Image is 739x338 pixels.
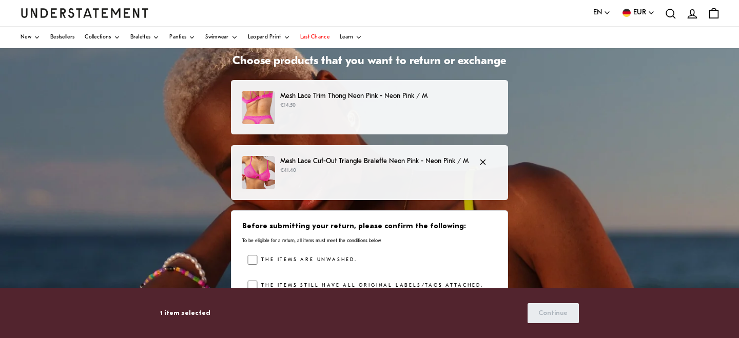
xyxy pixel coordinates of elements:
h3: Before submitting your return, please confirm the following: [242,222,497,232]
p: Mesh Lace Trim Thong Neon Pink - Neon Pink / M [280,91,497,102]
label: The items are unwashed. [258,255,357,265]
span: Learn [340,35,354,40]
p: To be eligible for a return, all items must meet the conditions below. [242,237,497,244]
p: €41.40 [280,167,469,175]
h1: Choose products that you want to return or exchange [231,54,508,69]
span: Last Chance [300,35,329,40]
a: New [21,27,40,48]
span: Leopard Print [248,35,281,40]
span: Bralettes [130,35,151,40]
img: NMLT-STR-004-6.jpg [242,91,275,124]
p: €14.50 [280,102,497,110]
a: Leopard Print [248,27,290,48]
span: Bestsellers [50,35,74,40]
a: Swimwear [205,27,237,48]
button: EN [593,7,611,18]
label: The items still have all original labels/tags attached. [258,281,483,291]
a: Bralettes [130,27,160,48]
span: EUR [633,7,646,18]
img: NMLT-BRA-016-1.jpg [242,156,275,189]
a: Understatement Homepage [21,8,149,17]
p: Mesh Lace Cut-Out Triangle Bralette Neon Pink - Neon Pink / M [280,156,469,167]
span: New [21,35,31,40]
span: Panties [169,35,186,40]
button: EUR [621,7,655,18]
span: EN [593,7,602,18]
a: Bestsellers [50,27,74,48]
span: Swimwear [205,35,228,40]
span: Collections [85,35,111,40]
a: Panties [169,27,195,48]
a: Learn [340,27,362,48]
a: Collections [85,27,120,48]
a: Last Chance [300,27,329,48]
